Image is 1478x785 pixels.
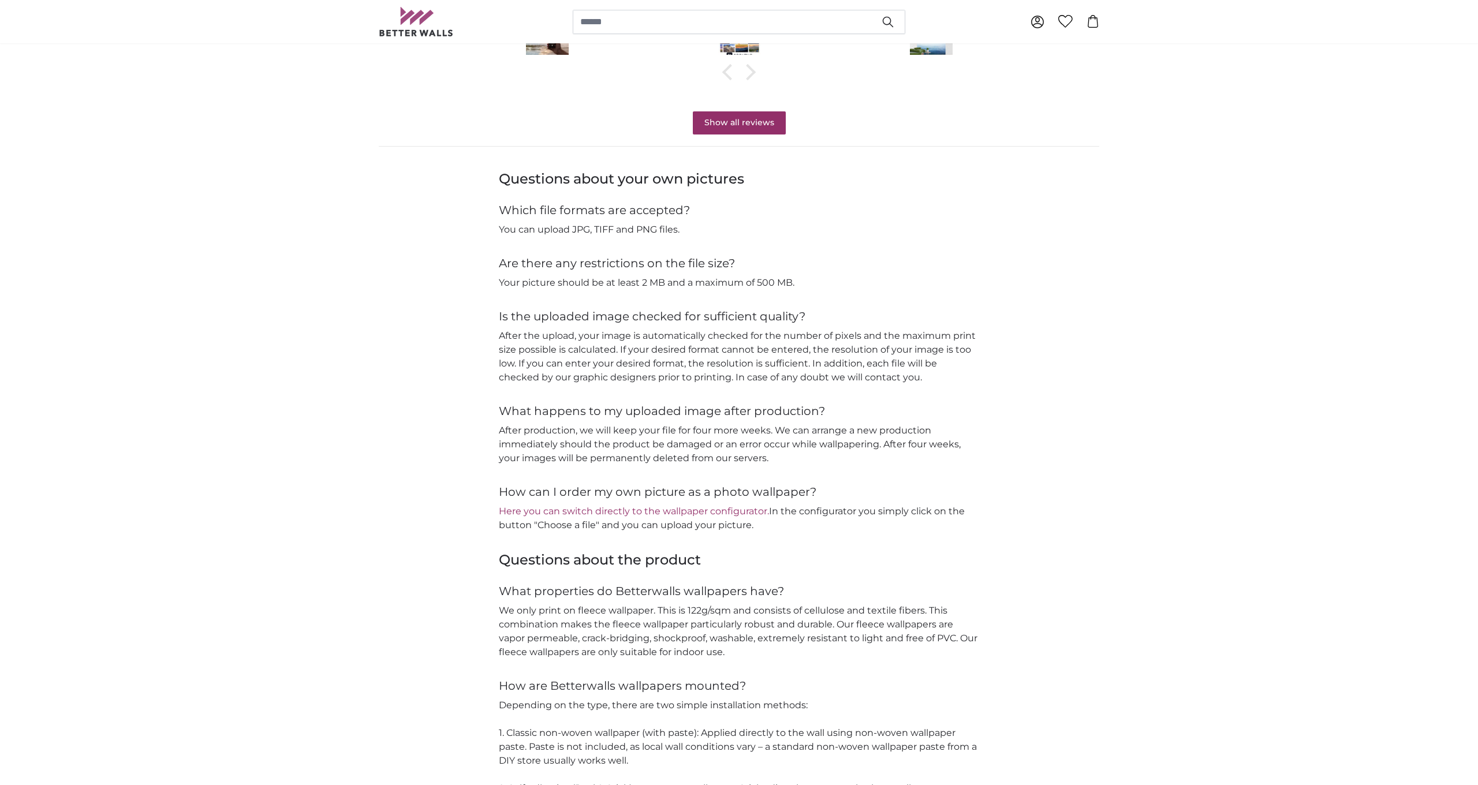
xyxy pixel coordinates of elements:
img: Betterwalls [379,7,454,36]
h4: What properties do Betterwalls wallpapers have? [499,583,979,599]
h4: How can I order my own picture as a photo wallpaper? [499,484,979,500]
p: You can upload JPG, TIFF and PNG files. [499,223,979,237]
p: In the configurator you simply click on the button "Choose a file" and you can upload your picture. [499,504,979,532]
h3: Questions about the product [499,551,979,569]
a: Show all reviews [693,111,786,134]
h3: Questions about your own pictures [499,170,979,188]
a: Here you can switch directly to the wallpaper configurator. [499,506,769,517]
p: Your picture should be at least 2 MB and a maximum of 500 MB. [499,276,979,290]
h4: What happens to my uploaded image after production? [499,403,979,419]
h4: Are there any restrictions on the file size? [499,255,979,271]
p: After production, we will keep your file for four more weeks. We can arrange a new production imm... [499,424,979,465]
p: After the upload, your image is automatically checked for the number of pixels and the maximum pr... [499,329,979,384]
h4: Is the uploaded image checked for sufficient quality? [499,308,979,324]
h4: Which file formats are accepted? [499,202,979,218]
h4: How are Betterwalls wallpapers mounted? [499,678,979,694]
p: We only print on fleece wallpaper. This is 122g/sqm and consists of cellulose and textile fibers.... [499,604,979,659]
